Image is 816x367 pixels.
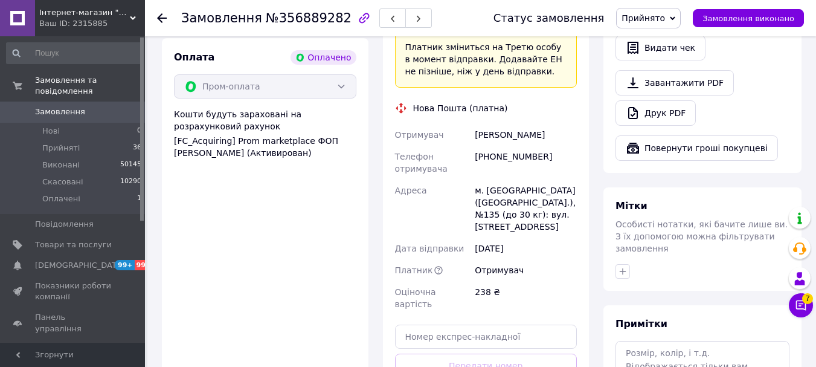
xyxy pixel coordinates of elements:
span: 10290 [120,177,141,187]
div: [FC_Acquiring] Prom marketplace ФОП [PERSON_NAME] (Активирован) [174,135,356,159]
span: Панель управління [35,312,112,334]
span: Замовлення [35,106,85,117]
span: Замовлення виконано [702,14,794,23]
span: Мітки [615,200,647,212]
span: №356889282 [266,11,352,25]
span: Нові [42,126,60,137]
span: Товари та послуги [35,239,112,250]
a: Друк PDF [615,100,696,126]
button: Повернути гроші покупцеві [615,135,778,161]
span: 7 [802,293,813,304]
div: м. [GEOGRAPHIC_DATA] ([GEOGRAPHIC_DATA].), №135 (до 30 кг): вул. [STREET_ADDRESS] [472,180,579,238]
span: 0 [137,126,141,137]
span: 1 [137,193,141,204]
span: 99+ [115,260,135,270]
button: Замовлення виконано [693,9,804,27]
span: [DEMOGRAPHIC_DATA] [35,260,124,271]
div: Нова Пошта (платна) [410,102,511,114]
div: Платник зміниться на Третю особу в момент відправки. Додавайте ЕН не пізніше, ніж у день відправки. [405,41,567,77]
div: Кошти будуть зараховані на розрахунковий рахунок [174,108,356,159]
span: Прийняті [42,143,80,154]
span: Телефон отримувача [395,152,448,174]
div: Оплачено [291,50,356,65]
span: Дата відправки [395,244,464,253]
div: 238 ₴ [472,281,579,315]
button: Чат з покупцем7 [789,293,813,317]
span: Оціночна вартість [395,287,436,309]
span: Замовлення та повідомлення [35,75,145,97]
span: Оплачені [42,193,80,204]
span: Адреса [395,186,427,195]
span: Особисті нотатки, які бачите лише ви. З їх допомогою можна фільтрувати замовлення [615,219,788,253]
div: [PHONE_NUMBER] [472,146,579,180]
input: Номер експрес-накладної [395,325,577,349]
span: Виконані [42,160,80,171]
span: Повідомлення [35,219,94,230]
div: [DATE] [472,238,579,259]
div: Ваш ID: 2315885 [39,18,145,29]
span: Платник [395,265,433,275]
span: Прийнято [622,13,665,23]
span: Примітки [615,318,667,330]
span: Показники роботи компанії [35,281,112,302]
span: 99+ [135,260,155,270]
button: Видати чек [615,35,705,60]
div: [PERSON_NAME] [472,124,579,146]
div: Повернутися назад [157,12,167,24]
span: Оплата [174,51,214,63]
span: Замовлення [181,11,262,25]
div: Статус замовлення [493,12,605,24]
span: 36 [133,143,141,154]
span: Інтернет-магазин "ВСТ-ШОП" [39,7,130,18]
span: Отримувач [395,130,444,140]
span: 50145 [120,160,141,171]
a: Завантажити PDF [615,70,734,96]
span: Скасовані [42,177,83,187]
input: Пошук [6,42,143,64]
div: Отримувач [472,259,579,281]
